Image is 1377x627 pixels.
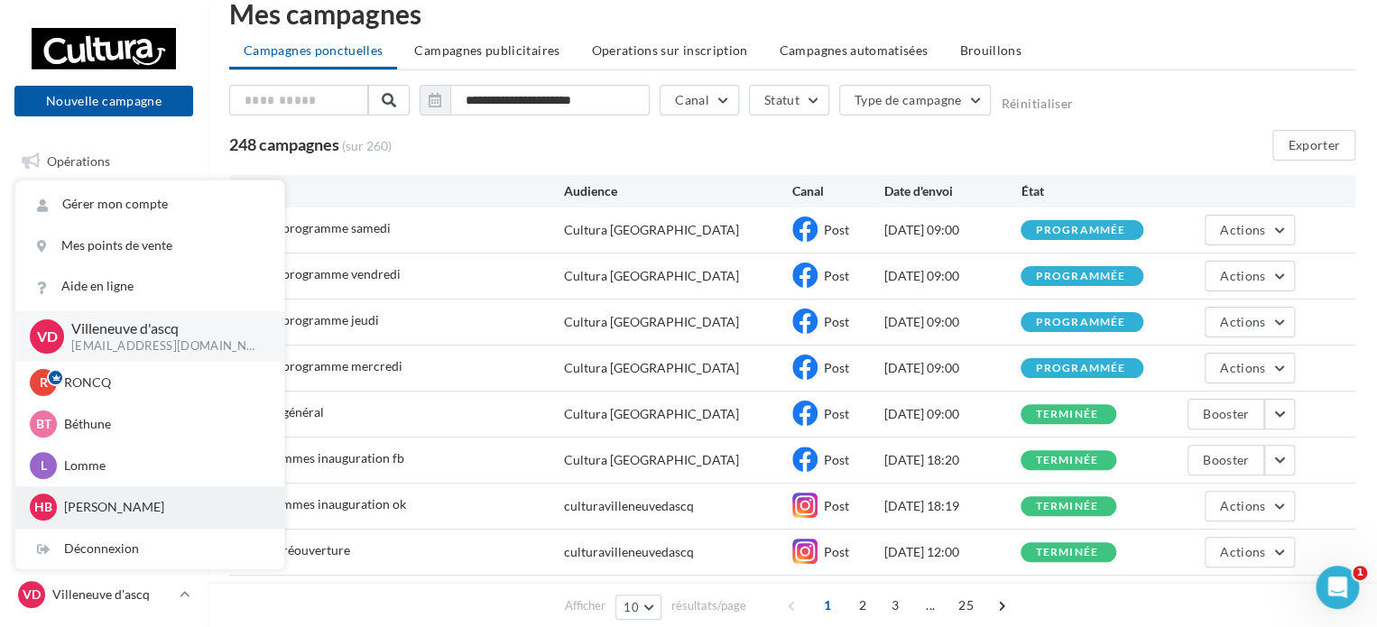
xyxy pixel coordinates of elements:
button: Actions [1205,537,1295,567]
span: Bt [36,415,51,433]
a: Vd Villeneuve d'ascq [14,577,193,612]
span: Post [824,314,849,329]
div: programmée [1035,317,1125,328]
span: programmes inauguration ok [244,496,406,512]
div: programmée [1035,225,1125,236]
p: Lomme [64,456,263,475]
span: Post [824,544,849,559]
div: terminée [1035,455,1098,466]
button: Nouvelle campagne [14,86,193,116]
span: Actions [1220,360,1265,375]
div: culturavilleneuvedascq [564,543,694,561]
button: Statut [749,85,829,115]
a: Campagnes [11,234,197,272]
span: Actions [1220,498,1265,513]
span: 1 [1353,566,1367,580]
button: Actions [1205,307,1295,337]
div: [DATE] 09:00 [883,267,1021,285]
span: 2 [848,591,877,620]
div: Date d'envoi [883,182,1021,200]
div: programmée [1035,363,1125,374]
span: Afficher [565,597,605,614]
span: résultats/page [671,597,746,614]
div: Audience [564,182,792,200]
div: [DATE] 18:19 [883,497,1021,515]
span: Operations sur inscription [591,42,747,58]
a: Boîte de réception [11,188,197,226]
div: terminée [1035,409,1098,420]
span: ... [916,591,945,620]
button: Booster [1188,445,1264,475]
div: terminée [1035,501,1098,512]
span: 248 campagnes [229,134,339,154]
button: Actions [1205,491,1295,521]
span: Teaser réouverture [244,542,350,558]
span: programmes inauguration fb [244,450,404,466]
button: Actions [1205,215,1295,245]
div: [DATE] 09:00 [883,405,1021,423]
p: [PERSON_NAME] [64,498,263,516]
span: Opérations [47,153,110,169]
span: 3 [881,591,910,620]
button: Réinitialiser [1001,97,1073,111]
div: État [1021,182,1158,200]
span: Post [824,498,849,513]
div: [DATE] 09:00 [883,221,1021,239]
span: 10 [624,600,639,614]
span: rappel programme vendredi [244,266,401,281]
div: Cultura [GEOGRAPHIC_DATA] [564,359,739,377]
span: (sur 260) [342,137,392,155]
span: Post [824,452,849,467]
div: [DATE] 12:00 [883,543,1021,561]
span: rappel programme jeudi [244,312,379,327]
div: Cultura [GEOGRAPHIC_DATA] [564,221,739,239]
button: Booster [1188,399,1264,429]
span: Campagnes publicitaires [414,42,559,58]
span: Vd [37,326,58,346]
span: Brouillons [959,42,1021,58]
span: Campagnes automatisées [780,42,929,58]
button: Actions [1205,261,1295,291]
div: [DATE] 09:00 [883,359,1021,377]
button: Exporter [1272,130,1355,161]
a: Mes points de vente [15,226,284,266]
div: [DATE] 18:20 [883,451,1021,469]
button: 10 [615,595,661,620]
p: Villeneuve d'ascq [71,318,255,339]
span: L [41,456,47,475]
div: programmée [1035,271,1125,282]
button: Type de campagne [839,85,992,115]
a: Opérations [11,143,197,180]
span: rappel programme samedi [244,220,391,235]
p: [EMAIL_ADDRESS][DOMAIN_NAME] [71,338,255,355]
span: 1 [813,591,842,620]
div: terminée [1035,547,1098,558]
span: Actions [1220,222,1265,237]
a: Calendrier [11,324,197,362]
span: Post [824,360,849,375]
div: Déconnexion [15,529,284,569]
div: Nom [244,182,564,200]
span: 25 [951,591,981,620]
span: rappel programme mercredi [244,358,402,373]
span: Vd [23,586,41,604]
div: Cultura [GEOGRAPHIC_DATA] [564,405,739,423]
div: Cultura [GEOGRAPHIC_DATA] [564,267,739,285]
span: Post [824,268,849,283]
span: Post [824,222,849,237]
div: [DATE] 09:00 [883,313,1021,331]
p: Béthune [64,415,263,433]
a: Médiathèque [11,279,197,317]
span: HB [34,498,52,516]
p: RONCQ [64,373,263,392]
span: R [40,373,48,392]
div: culturavilleneuvedascq [564,497,694,515]
button: Actions [1205,353,1295,383]
a: Aide en ligne [15,266,284,307]
iframe: Intercom live chat [1316,566,1359,609]
p: Villeneuve d'ascq [52,586,172,604]
a: Gérer mon compte [15,184,284,225]
button: Canal [660,85,739,115]
span: Post [824,406,849,421]
span: Actions [1220,544,1265,559]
